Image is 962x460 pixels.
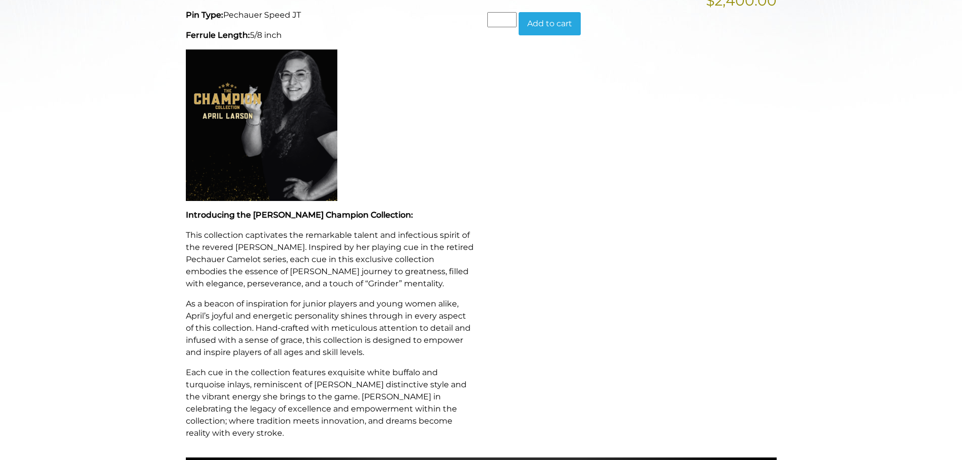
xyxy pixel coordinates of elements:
p: Pechauer Speed JT [186,9,475,21]
input: Product quantity [487,12,517,27]
p: Each cue in the collection features exquisite white buffalo and turquoise inlays, reminiscent of ... [186,367,475,439]
strong: Pin Type: [186,10,223,20]
p: As a beacon of inspiration for junior players and young women alike, April’s joyful and energetic... [186,298,475,359]
strong: Introducing the [PERSON_NAME] Champion Collection: [186,210,413,220]
strong: Ferrule Length: [186,30,250,40]
p: This collection captivates the remarkable talent and infectious spirit of the revered [PERSON_NAM... [186,229,475,290]
p: 5/8 inch [186,29,475,41]
button: Add to cart [519,12,581,35]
